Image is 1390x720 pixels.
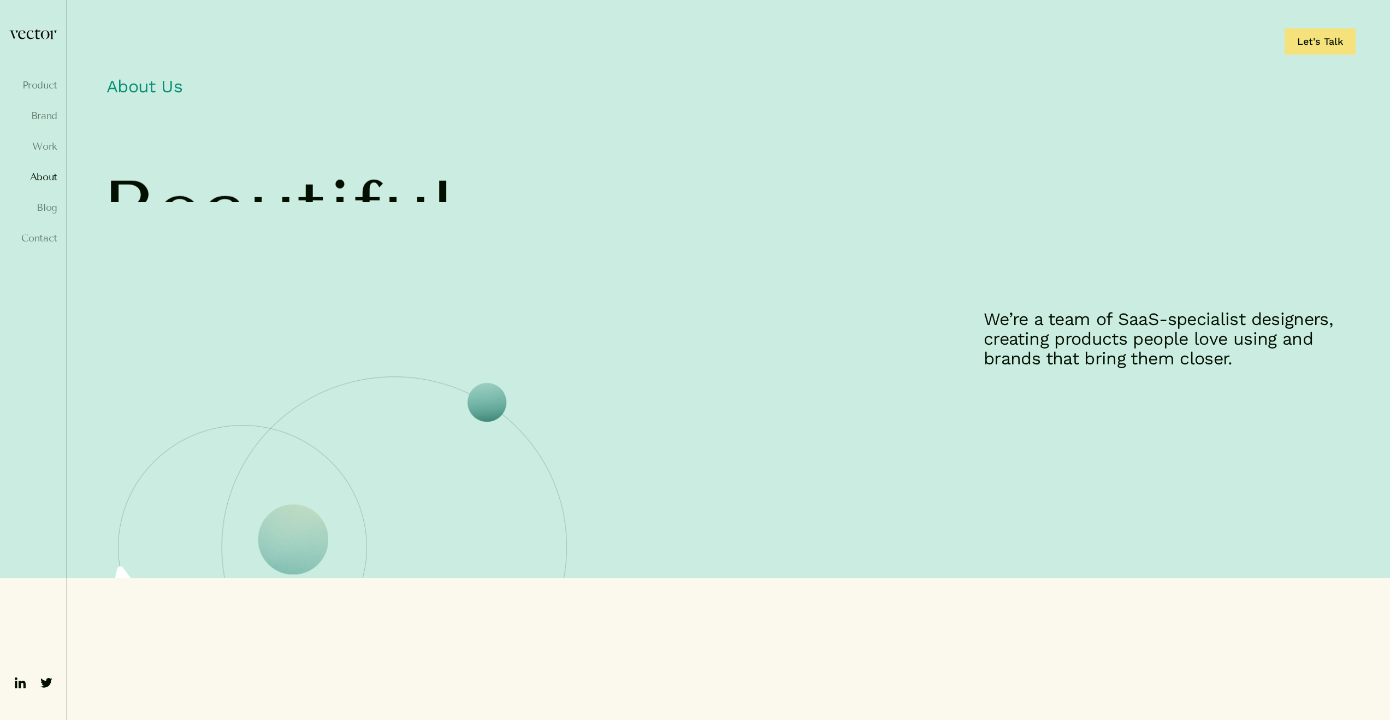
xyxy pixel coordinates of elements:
[11,674,29,692] img: ico-linkedin
[9,172,57,182] a: About
[9,233,57,244] a: Contact
[368,274,622,357] span: usable
[101,274,339,357] span: meets
[101,169,454,252] span: Beautiful
[1285,28,1356,55] a: Let's Talk
[101,70,1356,108] h1: About Us
[984,309,1356,368] p: We’re a team of SaaS-specialist designers, creating products people love using and brands that br...
[9,202,57,213] a: Blog
[38,674,55,692] img: ico-twitter-fill
[9,80,57,91] a: Product
[9,110,57,121] a: Brand
[9,141,57,152] a: Work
